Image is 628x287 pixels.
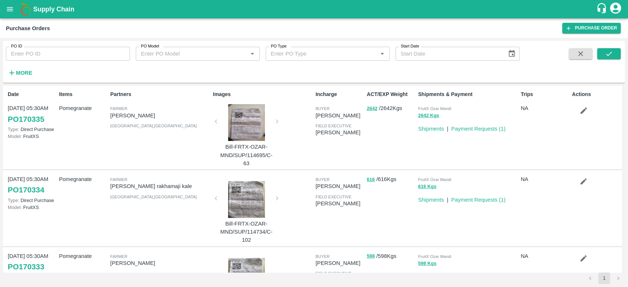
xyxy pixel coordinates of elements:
a: PO170335 [8,113,44,126]
p: [PERSON_NAME] [315,111,363,120]
span: Model: [8,205,22,210]
p: Trips [521,91,569,98]
a: Payment Requests (1) [451,197,505,203]
button: open drawer [1,1,18,18]
span: buyer [315,177,329,182]
span: [GEOGRAPHIC_DATA] , [GEOGRAPHIC_DATA] [110,124,197,128]
span: Farmer [110,177,127,182]
p: NA [521,252,569,260]
span: Type: [8,198,19,203]
p: [PERSON_NAME] [315,259,363,267]
label: PO Type [271,43,287,49]
p: FruitXS [8,204,56,211]
span: Type: [8,127,19,132]
span: Farmer [110,254,127,259]
button: 598 Kgs [418,259,436,268]
span: field executive [315,195,351,199]
p: Actions [572,91,620,98]
p: Direct Purchase [8,126,56,133]
p: Pomegranate [59,104,107,112]
a: PO170333 [8,260,44,273]
input: Start Date [395,47,502,61]
span: [GEOGRAPHIC_DATA] , [GEOGRAPHIC_DATA] [110,195,197,199]
span: FruitX Ozar Mandi [418,106,451,111]
a: Shipments [418,126,444,132]
button: Open [377,49,387,59]
button: 2642 Kgs [418,111,439,120]
button: Open [248,49,257,59]
span: buyer [315,254,329,259]
p: [PERSON_NAME] [315,182,363,190]
p: Direct Purchase [8,197,56,204]
p: FruitXS [8,133,56,140]
img: logo [18,2,33,17]
label: PO Model [141,43,159,49]
p: Images [213,91,313,98]
div: account of current user [609,1,622,17]
p: Pomegranate [59,252,107,260]
div: Purchase Orders [6,24,50,33]
div: | [444,193,448,204]
button: 598 [367,252,375,261]
label: PO ID [11,43,22,49]
p: Pomegranate [59,175,107,183]
span: buyer [315,106,329,111]
strong: More [16,70,32,76]
div: | [444,269,448,280]
p: [PERSON_NAME] [110,111,210,120]
p: [PERSON_NAME] [315,199,363,208]
div: | [444,122,448,133]
p: Date [8,91,56,98]
label: Start Date [401,43,419,49]
a: Purchase Order [562,23,621,33]
a: Supply Chain [33,4,596,14]
input: Enter PO ID [6,47,130,61]
p: [DATE] 05:30AM [8,252,56,260]
p: / 598 Kgs [367,252,415,261]
p: Shipments & Payment [418,91,518,98]
div: customer-support [596,3,609,16]
span: Farmer [110,106,127,111]
span: Model: [8,134,22,139]
p: Partners [110,91,210,98]
button: 616 [367,176,375,184]
button: Choose date [505,47,519,61]
span: field executive [315,124,351,128]
input: Enter PO Type [268,49,375,59]
p: / 616 Kgs [367,175,415,184]
p: Incharge [315,91,363,98]
p: Bill-FRTX-OZAR-MND/SUP/114734/C-102 [219,220,274,244]
p: [PERSON_NAME] [110,259,210,267]
p: Items [59,91,107,98]
p: NA [521,104,569,112]
p: [DATE] 05:30AM [8,104,56,112]
span: , [110,271,111,276]
span: FruitX Ozar Mandi [418,177,451,182]
a: Shipments [418,197,444,203]
button: 616 Kgs [418,183,436,191]
span: FruitX Ozar Mandi [418,254,451,259]
a: Payment Requests (1) [451,126,505,132]
span: field executive [315,271,351,276]
p: [PERSON_NAME] [315,128,363,137]
nav: pagination navigation [583,272,625,284]
p: NA [521,175,569,183]
p: [DATE] 05:30AM [8,175,56,183]
button: More [6,67,34,79]
b: Supply Chain [33,6,74,13]
a: PO170334 [8,183,44,196]
button: 2642 [367,104,377,113]
p: Bill-FRTX-OZAR-MND/SUP/114695/C-63 [219,143,274,167]
button: page 1 [598,272,610,284]
p: [PERSON_NAME] rakhamaji kale [110,182,210,190]
input: Enter PO Model [138,49,245,59]
p: ACT/EXP Weight [367,91,415,98]
p: / 2642 Kgs [367,104,415,113]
